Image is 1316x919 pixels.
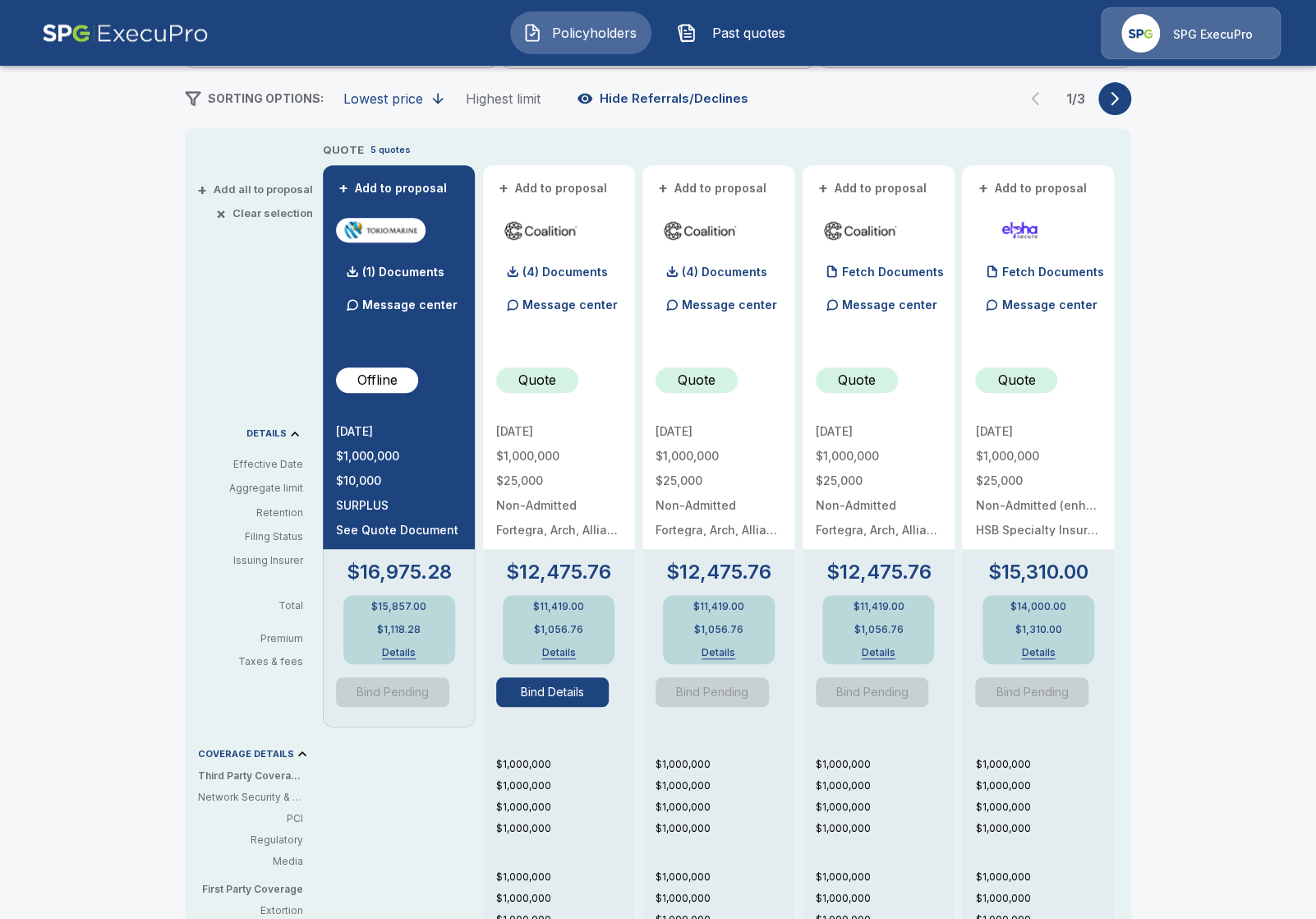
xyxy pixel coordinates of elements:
p: Message center [682,296,777,313]
p: SURPLUS [336,500,462,511]
p: [DATE] [975,426,1101,437]
p: $1,000,000 [496,821,635,836]
p: [DATE] [816,426,941,437]
p: Third Party Coverage [198,769,316,783]
p: $15,857.00 [371,602,426,612]
p: (1) Documents [362,266,444,278]
button: Details [845,648,911,658]
p: $1,056.76 [694,625,743,635]
p: $1,000,000 [496,450,622,462]
span: Another Quote Requested To Bind [336,677,462,707]
p: Message center [1001,296,1097,313]
p: $1,000,000 [975,891,1114,906]
p: $1,000,000 [975,450,1101,462]
p: COVERAGE DETAILS [198,750,294,759]
p: $11,419.00 [853,602,904,612]
span: Another Quote Requested To Bind [816,677,941,707]
p: $1,118.28 [377,625,421,635]
a: Agency IconSPG ExecuPro [1101,7,1281,59]
p: $1,000,000 [496,778,635,793]
span: SORTING OPTIONS: [208,91,324,105]
img: elphacyberenhanced [982,218,1058,242]
p: $1,000,000 [816,821,955,836]
button: Past quotes IconPast quotes [665,12,806,54]
p: Non-Admitted [656,500,781,511]
p: $1,000,000 [975,757,1114,772]
p: Quote [838,370,876,390]
img: coalitioncyber [662,218,739,242]
p: Filing Status [198,529,303,544]
button: +Add to proposal [496,179,611,197]
p: $1,000,000 [496,870,635,884]
p: Network Security & Privacy Liability [198,790,303,805]
p: $1,000,000 [656,757,794,772]
button: +Add to proposal [336,179,451,197]
img: tmhcccyber [343,218,419,242]
p: 1 / 3 [1059,92,1092,105]
p: $1,000,000 [816,891,955,906]
span: + [338,182,348,194]
img: coalitioncyber [503,218,579,242]
p: Aggregate limit [198,481,303,496]
p: Extortion [198,903,303,918]
img: AA Logo [42,7,209,59]
p: Quote [678,370,716,390]
p: $25,000 [656,475,781,487]
p: $1,000,000 [975,778,1114,793]
button: Hide Referrals/Declines [573,83,755,114]
p: [DATE] [336,426,462,437]
p: $1,000,000 [496,757,635,772]
span: Another Quote Requested To Bind [975,677,1101,707]
p: Message center [842,296,937,313]
span: × [216,208,226,219]
p: Issuing Insurer [198,553,303,568]
p: Quote [518,370,556,390]
p: $1,000,000 [816,757,955,772]
p: Quote [997,370,1035,390]
p: Retention [198,506,303,520]
button: Policyholders IconPolicyholders [510,12,651,54]
p: Non-Admitted [816,500,941,511]
button: +Add to proposal [656,179,771,197]
p: $1,000,000 [496,800,635,815]
img: Policyholders Icon [522,23,542,43]
div: Highest limit [466,90,541,107]
p: Taxes & fees [198,657,316,667]
p: $1,000,000 [656,870,794,884]
p: $1,000,000 [975,870,1114,884]
p: $1,000,000 [816,800,955,815]
span: Policyholders [549,23,639,43]
p: Fetch Documents [1001,266,1103,278]
p: Fortegra, Arch, Allianz, Aspen, Vantage [656,524,781,536]
p: $11,419.00 [693,602,744,612]
p: PCI [198,811,303,826]
p: Non-Admitted (enhanced) [975,500,1101,511]
p: Message center [362,296,458,313]
p: $1,000,000 [656,891,794,906]
p: $1,000,000 [496,891,635,906]
button: Details [366,648,432,658]
button: +Add all to proposal [200,184,313,195]
p: $1,056.76 [534,625,583,635]
img: coalitioncyber [822,218,899,242]
p: $12,475.76 [506,562,611,582]
p: $12,475.76 [826,562,931,582]
p: $1,000,000 [975,821,1114,836]
span: Past quotes [703,23,794,43]
p: QUOTE [323,142,364,159]
p: Non-Admitted [496,500,622,511]
p: $14,000.00 [1010,602,1066,612]
button: +Add to proposal [975,179,1090,197]
p: $25,000 [975,475,1101,487]
p: [DATE] [656,426,781,437]
p: DETAILS [246,429,287,438]
button: Details [686,648,752,658]
p: $1,000,000 [656,821,794,836]
p: Message center [522,296,618,313]
p: First Party Coverage [198,882,316,897]
div: Lowest price [343,90,423,107]
p: Fortegra, Arch, Allianz, Aspen, Vantage [816,524,941,536]
p: HSB Specialty Insurance Company: rated "A++" by A.M. Best (20%), AXIS Surplus Insurance Company: ... [975,524,1101,536]
button: Details [526,648,591,658]
img: Agency Icon [1121,14,1160,53]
